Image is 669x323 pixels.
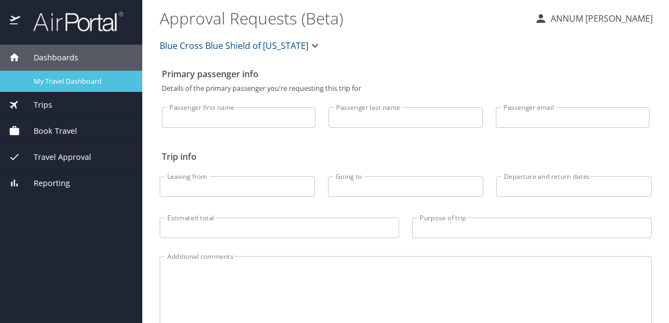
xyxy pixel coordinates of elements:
[21,11,123,32] img: airportal-logo.png
[162,85,649,92] p: Details of the primary passenger you're requesting this trip for
[20,52,78,64] span: Dashboards
[530,9,657,28] button: ANNUM [PERSON_NAME]
[10,11,21,32] img: icon-airportal.png
[20,177,70,189] span: Reporting
[20,99,52,111] span: Trips
[162,65,649,83] h2: Primary passenger info
[20,125,77,137] span: Book Travel
[160,38,308,53] span: Blue Cross Blue Shield of [US_STATE]
[547,12,653,25] p: ANNUM [PERSON_NAME]
[34,76,129,86] span: My Travel Dashboard
[160,1,526,35] h1: Approval Requests (Beta)
[155,35,326,57] button: Blue Cross Blue Shield of [US_STATE]
[162,148,649,165] h2: Trip info
[20,151,91,163] span: Travel Approval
